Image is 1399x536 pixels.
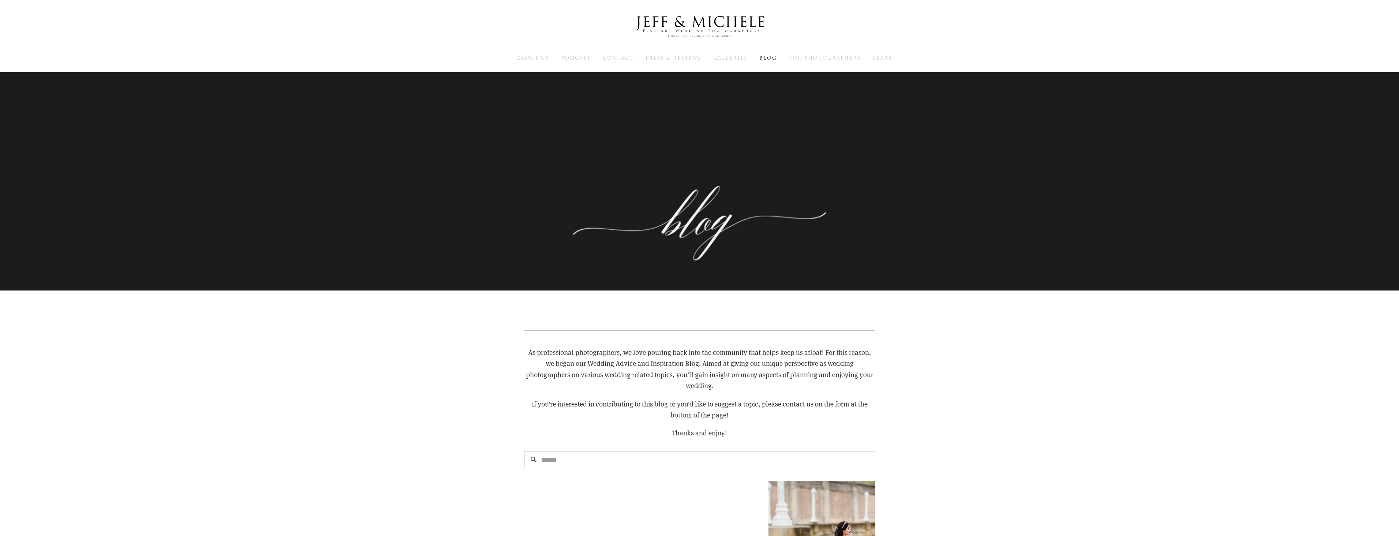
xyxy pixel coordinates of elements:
img: Louisville Wedding Photographers - Jeff & Michele Wedding Photographers [627,9,773,45]
a: For Photographers [789,55,861,61]
a: Galleries [713,55,747,61]
p: If you’re interested in contributing to this blog or you’d like to suggest a topic, please contac... [524,398,875,421]
a: Blog [759,55,777,61]
a: Learn [873,55,894,61]
input: Search [524,451,875,468]
a: Contact [603,55,633,61]
p: Thanks and enjoy! [524,427,875,438]
a: About Us [517,55,549,61]
a: Press & Reviews [646,55,701,61]
a: Podcast [561,55,591,61]
p: As professional photographers, we love pouring back into the community that helps keep us afloat!... [524,347,875,391]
